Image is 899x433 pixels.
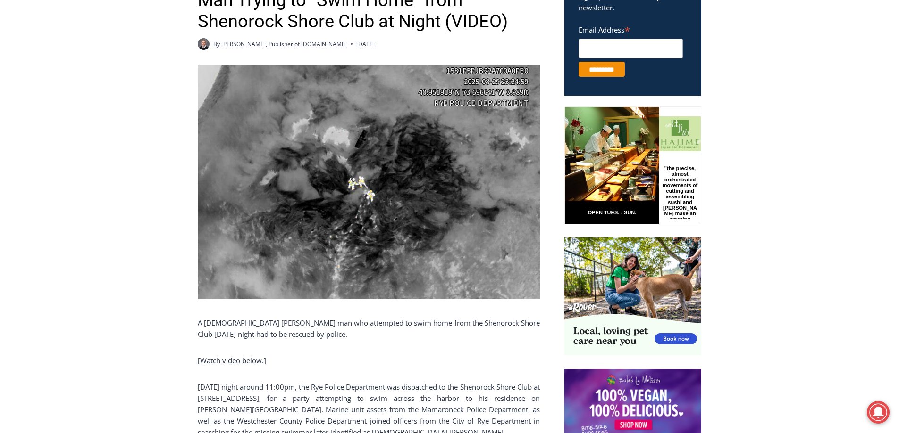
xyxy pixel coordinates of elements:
label: Email Address [579,20,683,37]
a: Intern @ [DOMAIN_NAME] [227,91,457,117]
a: Open Tues. - Sun. [PHONE_NUMBER] [0,95,95,117]
div: "the precise, almost orchestrated movements of cutting and assembling sushi and [PERSON_NAME] mak... [97,59,134,113]
a: [PERSON_NAME], Publisher of [DOMAIN_NAME] [221,40,347,48]
img: (PHOTO: Rye Police rescued 51 year old Rye resident Kenneth Niejadlik after he attempted to "swim... [198,65,540,299]
p: A [DEMOGRAPHIC_DATA] [PERSON_NAME] man who attempted to swim home from the Shenorock Shore Club [... [198,317,540,340]
p: [Watch video below.] [198,355,540,366]
span: Intern @ [DOMAIN_NAME] [247,94,437,115]
span: Open Tues. - Sun. [PHONE_NUMBER] [3,97,92,133]
div: "[PERSON_NAME] and I covered the [DATE] Parade, which was a really eye opening experience as I ha... [238,0,446,91]
span: By [213,40,220,49]
time: [DATE] [356,40,375,49]
a: Author image [198,38,210,50]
